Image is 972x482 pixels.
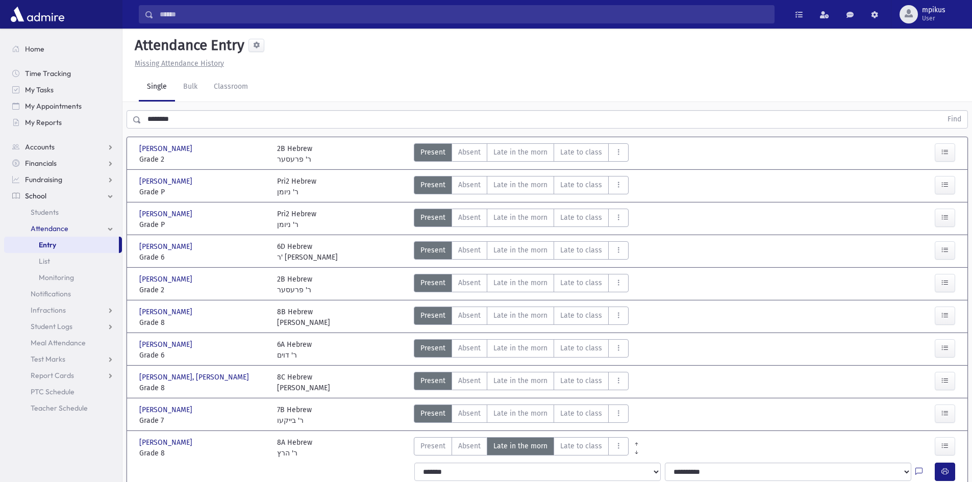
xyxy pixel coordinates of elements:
span: Notifications [31,289,71,298]
span: Late in the morn [493,343,547,353]
span: Late to class [560,343,602,353]
span: Absent [458,212,481,223]
div: AttTypes [414,339,629,361]
div: Pri2 Hebrew ר' ניומן [277,176,316,197]
span: Meal Attendance [31,338,86,347]
a: Notifications [4,286,122,302]
span: Absent [458,408,481,419]
span: Present [420,212,445,223]
a: Students [4,204,122,220]
span: My Appointments [25,102,82,111]
div: AttTypes [414,176,629,197]
span: [PERSON_NAME] [139,143,194,154]
img: AdmirePro [8,4,67,24]
span: Monitoring [39,273,74,282]
span: Time Tracking [25,69,71,78]
span: [PERSON_NAME] [139,176,194,187]
span: Grade 8 [139,448,267,459]
span: mpikus [922,6,945,14]
span: Grade 2 [139,154,267,165]
span: Grade 6 [139,350,267,361]
span: [PERSON_NAME] [139,209,194,219]
a: Report Cards [4,367,122,384]
span: Late in the morn [493,245,547,256]
a: Teacher Schedule [4,400,122,416]
div: AttTypes [414,437,629,459]
span: Late in the morn [493,147,547,158]
a: Attendance [4,220,122,237]
span: Late to class [560,180,602,190]
span: Present [420,277,445,288]
a: Financials [4,155,122,171]
h5: Attendance Entry [131,37,244,54]
span: Present [420,147,445,158]
span: Late to class [560,245,602,256]
span: Present [420,408,445,419]
input: Search [154,5,774,23]
span: Attendance [31,224,68,233]
span: Absent [458,245,481,256]
span: List [39,257,50,266]
a: Time Tracking [4,65,122,82]
div: 2B Hebrew ר' פרעסער [277,143,312,165]
div: AttTypes [414,274,629,295]
span: [PERSON_NAME] [139,274,194,285]
span: Entry [39,240,56,249]
a: Monitoring [4,269,122,286]
span: Absent [458,343,481,353]
div: 8A Hebrew ר' הרץ [277,437,312,459]
div: AttTypes [414,209,629,230]
span: PTC Schedule [31,387,74,396]
span: Financials [25,159,57,168]
span: Late to class [560,441,602,451]
span: Absent [458,441,481,451]
div: 7B Hebrew ר' בייקעו [277,404,312,426]
span: Grade P [139,219,267,230]
span: Late in the morn [493,180,547,190]
span: Absent [458,147,481,158]
div: AttTypes [414,143,629,165]
span: Late to class [560,310,602,321]
a: List [4,253,122,269]
span: Home [25,44,44,54]
span: Students [31,208,59,217]
span: Present [420,245,445,256]
span: School [25,191,46,200]
div: 8B Hebrew [PERSON_NAME] [277,307,330,328]
a: Infractions [4,302,122,318]
span: Late in the morn [493,408,547,419]
span: [PERSON_NAME] [139,307,194,317]
span: [PERSON_NAME] [139,404,194,415]
div: AttTypes [414,372,629,393]
a: Meal Attendance [4,335,122,351]
button: Find [941,111,967,128]
span: Report Cards [31,371,74,380]
span: Grade P [139,187,267,197]
a: Single [139,73,175,102]
span: [PERSON_NAME] [139,437,194,448]
a: Home [4,41,122,57]
span: Late in the morn [493,310,547,321]
a: My Appointments [4,98,122,114]
span: Grade 6 [139,252,267,263]
div: 6D Hebrew ר' [PERSON_NAME] [277,241,338,263]
a: My Tasks [4,82,122,98]
div: 2B Hebrew ר' פרעסער [277,274,312,295]
a: Accounts [4,139,122,155]
span: Present [420,375,445,386]
span: My Tasks [25,85,54,94]
div: AttTypes [414,404,629,426]
div: 6A Hebrew ר' דוים [277,339,312,361]
div: Pri2 Hebrew ר' ניומן [277,209,316,230]
span: Late in the morn [493,277,547,288]
span: Present [420,343,445,353]
div: AttTypes [414,241,629,263]
span: Student Logs [31,322,72,331]
span: Grade 8 [139,317,267,328]
a: Bulk [175,73,206,102]
span: [PERSON_NAME], [PERSON_NAME] [139,372,251,383]
span: [PERSON_NAME] [139,241,194,252]
span: Present [420,441,445,451]
span: Accounts [25,142,55,151]
span: Late in the morn [493,375,547,386]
